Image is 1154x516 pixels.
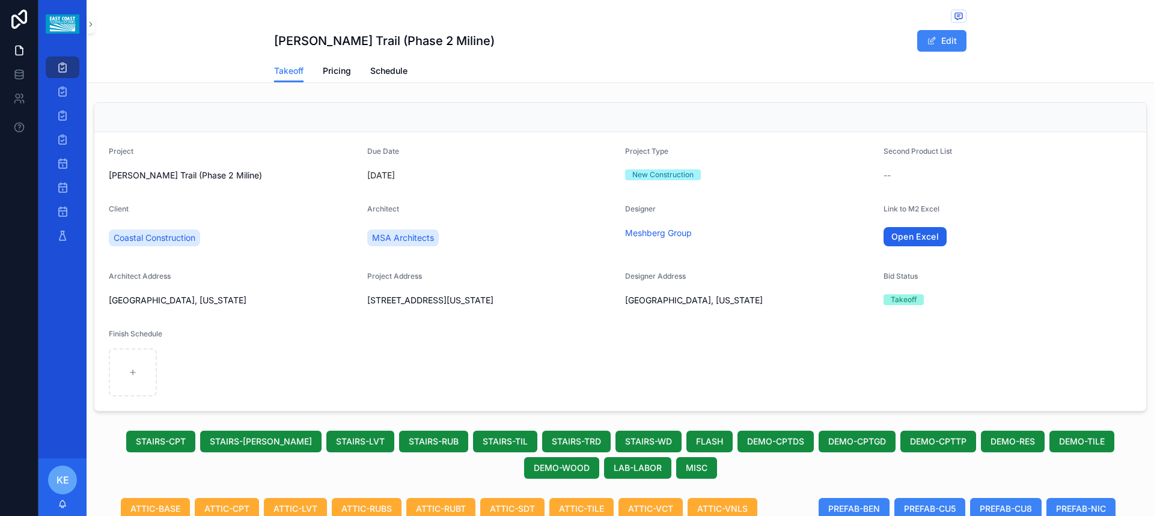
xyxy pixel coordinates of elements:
span: Second Product List [884,147,952,156]
a: Coastal Construction [109,229,200,246]
span: DEMO-CPTTP [910,436,966,448]
span: [STREET_ADDRESS][US_STATE] [367,294,616,306]
span: STAIRS-LVT [336,436,385,448]
span: Client [109,204,129,213]
span: ATTIC-SDT [490,503,535,515]
button: Edit [917,30,966,52]
span: LAB-LABOR [614,462,662,474]
span: PREFAB-CU5 [904,503,956,515]
button: STAIRS-CPT [126,431,195,452]
span: Link to M2 Excel [884,204,939,213]
span: ATTIC-TILE [559,503,604,515]
a: Pricing [323,60,351,84]
span: Finish Schedule [109,329,162,338]
button: STAIRS-RUB [399,431,468,452]
button: DEMO-CPTDS [737,431,814,452]
img: App logo [46,14,79,34]
a: Open Excel [884,227,947,246]
span: STAIRS-[PERSON_NAME] [210,436,312,448]
h1: [PERSON_NAME] Trail (Phase 2 Miline) [274,32,495,49]
span: STAIRS-TIL [483,436,528,448]
span: [GEOGRAPHIC_DATA], [US_STATE] [625,294,874,306]
button: DEMO-CPTTP [900,431,976,452]
button: STAIRS-LVT [326,431,394,452]
span: DEMO-CPTGD [828,436,886,448]
span: Project Address [367,272,422,281]
span: Architect Address [109,272,171,281]
span: MISC [686,462,707,474]
span: ATTIC-BASE [130,503,180,515]
span: [PERSON_NAME] Trail (Phase 2 Miline) [109,169,358,181]
span: Pricing [323,65,351,77]
a: Meshberg Group [625,227,692,239]
button: DEMO-RES [981,431,1045,452]
span: [GEOGRAPHIC_DATA], [US_STATE] [109,294,358,306]
span: DEMO-WOOD [534,462,590,474]
span: DEMO-CPTDS [747,436,804,448]
span: DEMO-RES [991,436,1035,448]
span: FLASH [696,436,723,448]
div: New Construction [632,169,694,180]
p: [DATE] [367,169,395,181]
span: Project Type [625,147,668,156]
div: Takeoff [891,294,917,305]
button: MISC [676,457,717,479]
span: ATTIC-VNLS [697,503,748,515]
span: Project [109,147,133,156]
button: DEMO-CPTGD [819,431,896,452]
span: DEMO-TILE [1059,436,1105,448]
span: MSA Architects [372,232,434,244]
span: STAIRS-TRD [552,436,601,448]
span: ATTIC-RUBS [341,503,392,515]
button: STAIRS-[PERSON_NAME] [200,431,322,452]
button: STAIRS-WD [615,431,682,452]
span: STAIRS-CPT [136,436,186,448]
span: -- [884,169,891,181]
button: FLASH [686,431,733,452]
span: Schedule [370,65,408,77]
span: PREFAB-NIC [1056,503,1106,515]
span: Architect [367,204,399,213]
button: LAB-LABOR [604,457,671,479]
span: PREFAB-CU8 [980,503,1032,515]
span: ATTIC-RUBT [416,503,466,515]
span: ATTIC-CPT [204,503,249,515]
span: KE [56,473,69,487]
span: PREFAB-BEN [828,503,880,515]
button: DEMO-WOOD [524,457,599,479]
a: Schedule [370,60,408,84]
span: Designer [625,204,656,213]
button: STAIRS-TRD [542,431,611,452]
span: Designer Address [625,272,686,281]
span: Bid Status [884,272,918,281]
span: STAIRS-WD [625,436,672,448]
span: ATTIC-LVT [273,503,317,515]
div: scrollable content [38,48,87,262]
span: ATTIC-VCT [628,503,673,515]
span: Takeoff [274,65,304,77]
a: MSA Architects [367,229,439,246]
span: Coastal Construction [114,232,195,244]
button: STAIRS-TIL [473,431,537,452]
a: Takeoff [274,60,304,83]
span: Due Date [367,147,399,156]
span: STAIRS-RUB [409,436,459,448]
button: DEMO-TILE [1049,431,1114,452]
